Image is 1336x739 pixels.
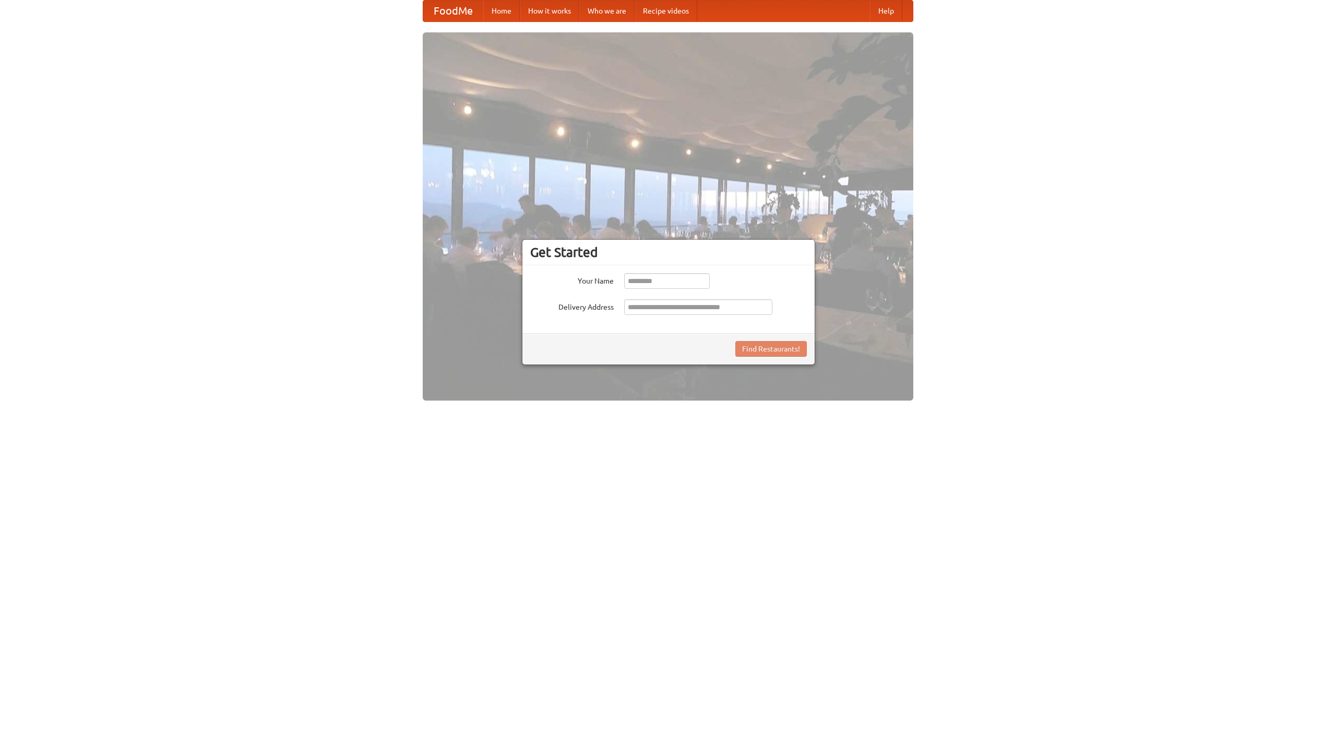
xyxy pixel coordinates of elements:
a: Home [483,1,520,21]
a: FoodMe [423,1,483,21]
label: Your Name [530,273,614,286]
a: Recipe videos [635,1,697,21]
a: Who we are [579,1,635,21]
label: Delivery Address [530,299,614,312]
a: How it works [520,1,579,21]
button: Find Restaurants! [735,341,807,357]
h3: Get Started [530,244,807,260]
a: Help [870,1,902,21]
